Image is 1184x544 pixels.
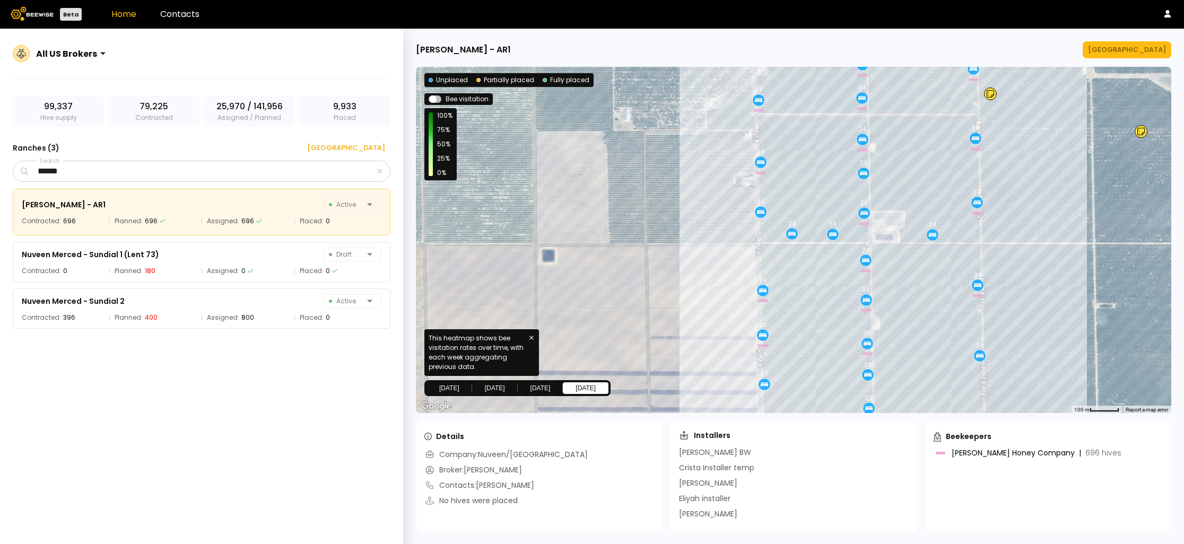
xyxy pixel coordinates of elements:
div: 24 [860,159,867,166]
div: 24 [829,220,837,227]
div: 24 [863,286,870,293]
span: 0% [437,170,452,176]
div: 24 [859,125,866,133]
div: 24 [757,148,764,155]
div: 24 [757,198,764,205]
div: [PERSON_NAME] - AR1 [22,198,106,211]
div: Placed [299,96,390,127]
div: Beta [60,8,82,21]
img: Beewise logo [11,7,54,21]
a: Report a map error [1126,407,1168,413]
a: Contacts [160,8,199,20]
span: Placed: [300,216,324,226]
span: 25% [437,155,452,162]
div: 24 [864,361,872,368]
span: 100% [437,112,452,119]
div: Assigned / Planned [204,96,295,127]
div: 24 [858,84,866,91]
button: [DATE] [472,382,518,394]
div: 24 [972,124,979,131]
span: Active [329,295,363,308]
span: This heatmap shows bee visitation rates over time, with each week aggregating previous data. [429,334,535,372]
div: [GEOGRAPHIC_DATA] [1088,45,1166,55]
div: Beekeepers [934,431,991,442]
div: All US Brokers [36,47,97,60]
span: 9,933 [333,100,356,113]
div: Contacts: [PERSON_NAME] [424,480,534,491]
div: [PERSON_NAME] BW [679,447,751,458]
span: Assigned: [207,266,239,276]
div: | [1079,448,1081,458]
div: No hives were placed [424,495,518,506]
div: 24 [929,221,936,228]
span: 75% [437,127,452,133]
div: [PERSON_NAME] - AR1 [416,43,511,56]
span: 100 m [1074,407,1090,413]
div: [PERSON_NAME] Honey Company [952,449,1121,457]
div: 396 [63,312,75,323]
div: Company: Nuveen/[GEOGRAPHIC_DATA] [424,449,588,460]
div: 696 [241,216,254,226]
div: Nuveen Merced - Sundial 1 (Lent 73) [22,248,159,261]
div: 696 [63,216,76,226]
div: 24 [973,188,981,196]
button: [GEOGRAPHIC_DATA] [1083,41,1171,58]
div: Details [424,431,464,442]
span: Planned: [115,216,143,226]
div: Hive supply [13,96,104,127]
div: Crista Installer temp [679,462,754,473]
div: 0 [326,312,330,323]
div: 24 [974,271,981,278]
span: Bee visitation [446,96,489,102]
span: 25,970 / 141,956 [216,100,283,113]
h3: Ranches ( 3 ) [13,141,59,155]
div: Fully placed [543,75,589,85]
div: 24 [977,413,985,420]
a: Open this area in Google Maps (opens a new window) [419,399,454,413]
img: Google [419,399,454,413]
span: Placed: [300,266,324,276]
div: [PERSON_NAME] [679,508,737,520]
span: 79,225 [140,100,168,113]
span: Placed: [300,312,324,323]
span: Assigned: [207,312,239,323]
div: Broker: [PERSON_NAME] [424,464,522,476]
div: 180 [145,266,155,276]
span: Assigned: [207,216,239,226]
div: [PERSON_NAME] [679,478,737,489]
div: 0 [326,216,330,226]
div: 0 [326,266,330,276]
div: 800 [241,312,254,323]
button: [DATE] [426,382,472,394]
div: 0 [241,266,246,276]
div: 24 [864,329,871,336]
span: 696 hives [1085,448,1121,458]
button: [DATE] [563,382,608,394]
span: 50% [437,141,452,147]
div: 400 [145,312,158,323]
div: 24 [862,246,869,253]
div: [GEOGRAPHIC_DATA] [300,143,385,153]
span: Active [329,198,363,211]
span: Draft [329,248,363,261]
div: Partially placed [476,75,534,85]
div: 24 [755,86,762,93]
span: Contracted: [22,216,61,226]
div: Contracted [108,96,199,127]
div: 24 [976,341,983,349]
span: Contracted: [22,312,61,323]
div: Eliyah installer [679,493,730,504]
span: Planned: [115,312,143,323]
div: 24 [759,276,767,284]
span: Contracted: [22,266,61,276]
button: [GEOGRAPHIC_DATA] [294,139,390,156]
a: Home [111,8,136,20]
div: 24 [759,321,767,328]
span: Planned: [115,266,143,276]
div: 24 [788,220,796,227]
button: [DATE] [518,382,563,394]
div: 696 [145,216,158,226]
span: 99,337 [44,100,73,113]
div: 24 [761,370,768,378]
div: Unplaced [429,75,468,85]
